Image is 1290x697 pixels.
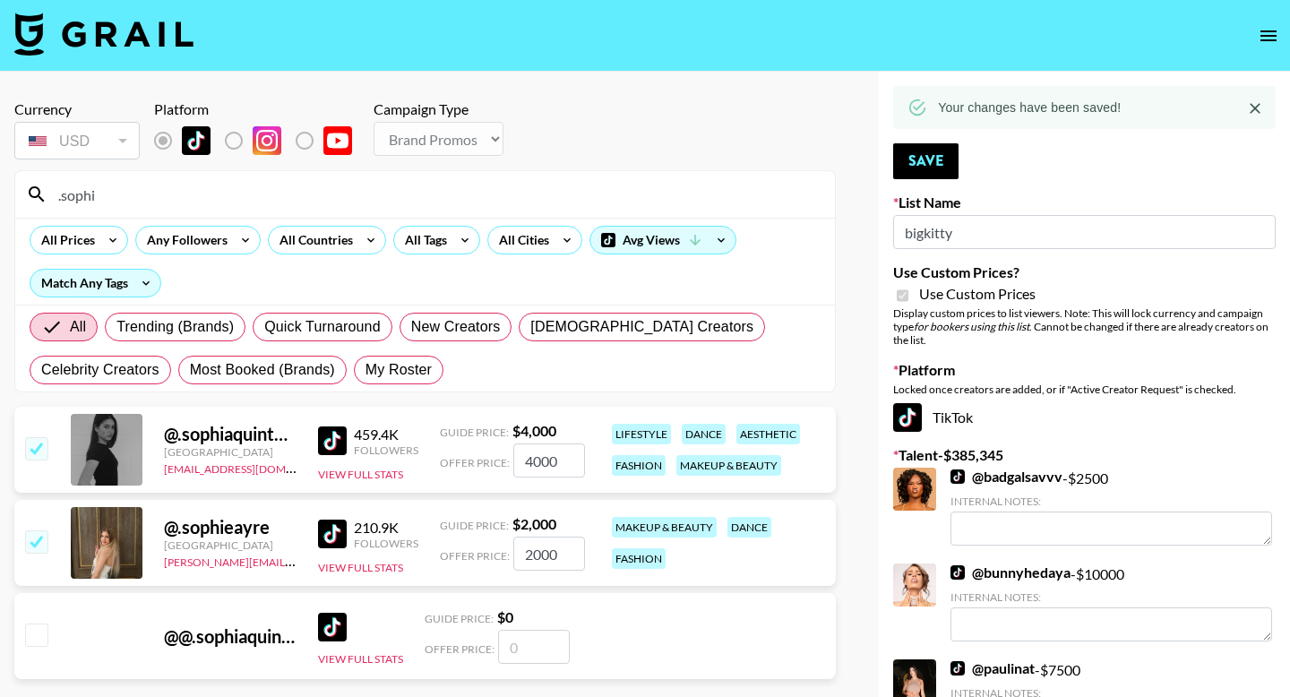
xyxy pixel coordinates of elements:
div: @ @.sophiaquintero [164,625,297,648]
img: TikTok [950,469,965,484]
div: Followers [354,443,418,457]
div: [GEOGRAPHIC_DATA] [164,538,297,552]
strong: $ 4,000 [512,422,556,439]
div: Campaign Type [374,100,503,118]
label: Platform [893,361,1276,379]
div: Avg Views [590,227,735,254]
a: @badgalsavvv [950,468,1062,486]
div: Followers [354,537,418,550]
span: Celebrity Creators [41,359,159,381]
div: USD [18,125,136,157]
div: Platform [154,100,366,118]
div: fashion [612,548,666,569]
span: Guide Price: [440,426,509,439]
div: Match Any Tags [30,270,160,297]
div: All Countries [269,227,357,254]
img: TikTok [318,613,347,641]
div: - $ 10000 [950,564,1272,641]
div: aesthetic [736,424,800,444]
img: YouTube [323,126,352,155]
div: Internal Notes: [950,590,1272,604]
span: Offer Price: [440,549,510,563]
div: All Cities [488,227,553,254]
span: Guide Price: [425,612,494,625]
img: TikTok [950,565,965,580]
span: New Creators [411,316,501,338]
div: Locked once creators are added, or if "Active Creator Request" is checked. [893,383,1276,396]
div: makeup & beauty [612,517,717,538]
button: View Full Stats [318,652,403,666]
div: 459.4K [354,426,418,443]
div: All Prices [30,227,99,254]
span: My Roster [365,359,432,381]
button: Close [1242,95,1268,122]
span: Trending (Brands) [116,316,234,338]
a: @bunnyhedaya [950,564,1071,581]
button: Save [893,143,959,179]
img: Instagram [253,126,281,155]
img: TikTok [893,403,922,432]
strong: $ 0 [497,608,513,625]
button: View Full Stats [318,561,403,574]
label: List Name [893,194,1276,211]
span: Guide Price: [440,519,509,532]
input: 0 [498,630,570,664]
img: TikTok [318,520,347,548]
label: Talent - $ 385,345 [893,446,1276,464]
div: Currency is locked to USD [14,118,140,163]
div: [GEOGRAPHIC_DATA] [164,445,297,459]
div: makeup & beauty [676,455,781,476]
span: Use Custom Prices [919,285,1036,303]
img: Grail Talent [14,13,193,56]
div: All Tags [394,227,451,254]
label: Use Custom Prices? [893,263,1276,281]
div: fashion [612,455,666,476]
div: Your changes have been saved! [938,91,1121,124]
img: TikTok [182,126,211,155]
div: Display custom prices to list viewers. Note: This will lock currency and campaign type . Cannot b... [893,306,1276,347]
button: open drawer [1251,18,1286,54]
input: 4,000 [513,443,585,478]
div: dance [682,424,726,444]
span: [DEMOGRAPHIC_DATA] Creators [530,316,753,338]
div: @ .sophieayre [164,516,297,538]
img: TikTok [318,426,347,455]
strong: $ 2,000 [512,515,556,532]
div: @ .sophiaquintero [164,423,297,445]
div: Currency [14,100,140,118]
div: - $ 2500 [950,468,1272,546]
span: All [70,316,86,338]
div: 210.9K [354,519,418,537]
div: List locked to TikTok. [154,122,366,159]
a: [PERSON_NAME][EMAIL_ADDRESS][DOMAIN_NAME] [164,552,429,569]
span: Most Booked (Brands) [190,359,335,381]
input: 2,000 [513,537,585,571]
span: Offer Price: [425,642,494,656]
a: @paulinat [950,659,1035,677]
div: dance [727,517,771,538]
img: TikTok [950,661,965,675]
a: [EMAIL_ADDRESS][DOMAIN_NAME] [164,459,344,476]
button: View Full Stats [318,468,403,481]
em: for bookers using this list [914,320,1029,333]
span: Offer Price: [440,456,510,469]
div: lifestyle [612,424,671,444]
input: Search by User Name [47,180,824,209]
span: Quick Turnaround [264,316,381,338]
div: Internal Notes: [950,495,1272,508]
div: TikTok [893,403,1276,432]
div: Any Followers [136,227,231,254]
